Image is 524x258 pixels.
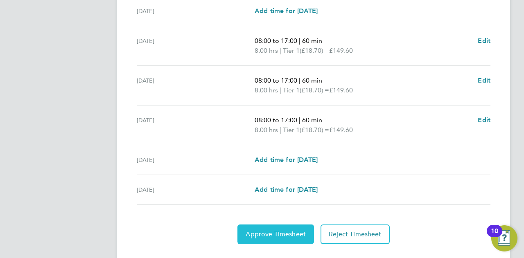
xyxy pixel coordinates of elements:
[280,126,281,134] span: |
[478,76,490,84] span: Edit
[255,156,318,164] span: Add time for [DATE]
[255,6,318,16] a: Add time for [DATE]
[137,36,255,56] div: [DATE]
[299,37,300,45] span: |
[255,47,278,54] span: 8.00 hrs
[283,85,300,95] span: Tier 1
[137,6,255,16] div: [DATE]
[491,231,498,242] div: 10
[255,185,318,195] a: Add time for [DATE]
[329,126,353,134] span: £149.60
[491,225,517,251] button: Open Resource Center, 10 new notifications
[478,37,490,45] span: Edit
[478,116,490,124] span: Edit
[255,155,318,165] a: Add time for [DATE]
[329,47,353,54] span: £149.60
[299,76,300,84] span: |
[283,125,300,135] span: Tier 1
[246,230,306,238] span: Approve Timesheet
[137,155,255,165] div: [DATE]
[478,115,490,125] a: Edit
[137,185,255,195] div: [DATE]
[255,126,278,134] span: 8.00 hrs
[300,126,329,134] span: (£18.70) =
[302,116,322,124] span: 60 min
[237,224,314,244] button: Approve Timesheet
[478,76,490,85] a: Edit
[302,76,322,84] span: 60 min
[255,86,278,94] span: 8.00 hrs
[255,76,297,84] span: 08:00 to 17:00
[255,7,318,15] span: Add time for [DATE]
[255,186,318,193] span: Add time for [DATE]
[255,116,297,124] span: 08:00 to 17:00
[299,116,300,124] span: |
[321,224,390,244] button: Reject Timesheet
[302,37,322,45] span: 60 min
[329,230,382,238] span: Reject Timesheet
[300,47,329,54] span: (£18.70) =
[280,86,281,94] span: |
[137,115,255,135] div: [DATE]
[280,47,281,54] span: |
[137,76,255,95] div: [DATE]
[283,46,300,56] span: Tier 1
[329,86,353,94] span: £149.60
[255,37,297,45] span: 08:00 to 17:00
[300,86,329,94] span: (£18.70) =
[478,36,490,46] a: Edit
